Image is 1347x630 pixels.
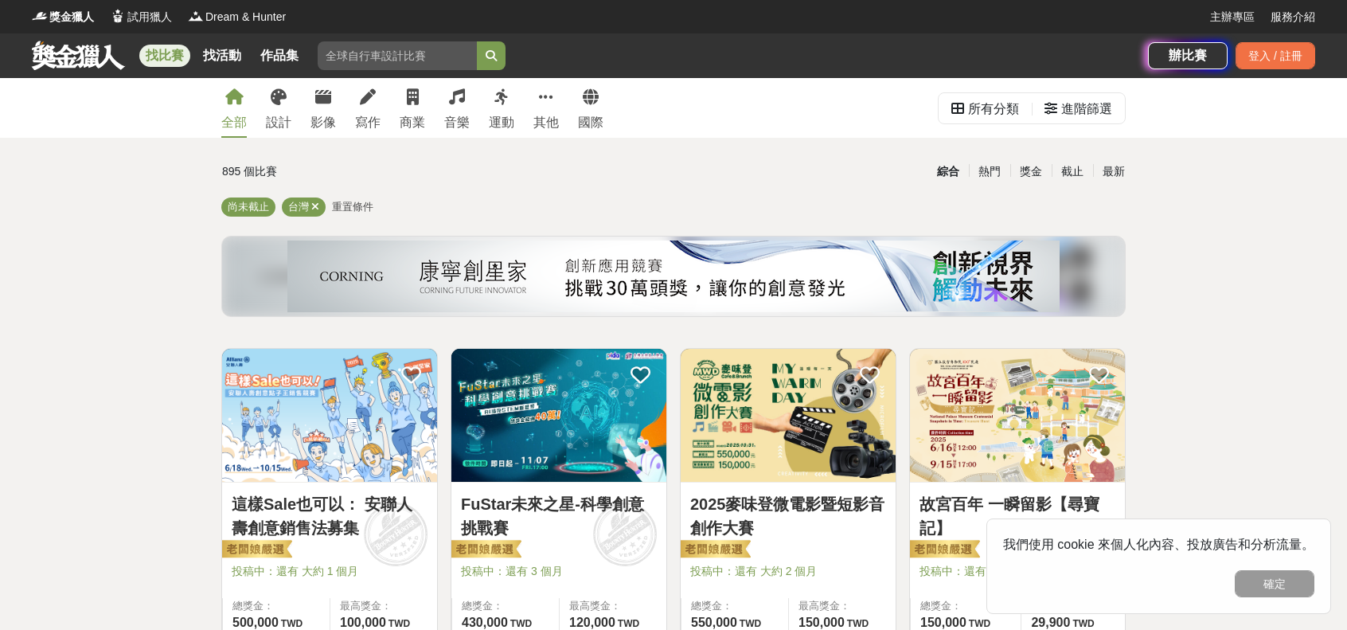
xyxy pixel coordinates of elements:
img: Cover Image [222,349,437,482]
img: 老闆娘嚴選 [677,539,751,562]
a: 這樣Sale也可以： 安聯人壽創意銷售法募集 [232,492,428,540]
div: 所有分類 [968,93,1019,125]
div: 獎金 [1010,158,1052,186]
a: 2025麥味登微電影暨短影音創作大賽 [690,492,886,540]
img: 老闆娘嚴選 [448,539,521,562]
span: 重置條件 [332,201,373,213]
span: 尚未截止 [228,201,269,213]
span: 最高獎金： [569,598,657,614]
span: 獎金獵人 [49,9,94,25]
img: Cover Image [681,349,896,482]
span: 投稿中：還有 大約 2 個月 [690,563,886,580]
a: 音樂 [444,78,470,138]
span: 台灣 [288,201,309,213]
a: 故宮百年 一瞬留影【尋寶記】 [919,492,1115,540]
div: 運動 [489,113,514,132]
div: 寫作 [355,113,381,132]
img: 老闆娘嚴選 [907,539,980,562]
span: 最高獎金： [798,598,886,614]
div: 熱門 [969,158,1010,186]
div: 其他 [533,113,559,132]
div: 國際 [578,113,603,132]
a: 設計 [266,78,291,138]
span: TWD [510,618,532,629]
span: 投稿中：還有 4 天 [919,563,1115,580]
span: 總獎金： [232,598,320,614]
div: 設計 [266,113,291,132]
span: 120,000 [569,616,615,629]
img: Logo [110,8,126,24]
div: 截止 [1052,158,1093,186]
img: 450e0687-a965-40c0-abf0-84084e733638.png [287,241,1060,312]
a: 作品集 [254,45,305,67]
a: 辦比賽 [1148,42,1228,69]
a: 運動 [489,78,514,138]
a: Logo獎金獵人 [32,9,94,25]
div: 登入 / 註冊 [1236,42,1315,69]
a: 國際 [578,78,603,138]
div: 綜合 [927,158,969,186]
a: FuStar未來之星-科學創意挑戰賽 [461,492,657,540]
img: 老闆娘嚴選 [219,539,292,562]
span: TWD [740,618,761,629]
a: 找比賽 [139,45,190,67]
span: Dream & Hunter [205,9,286,25]
div: 商業 [400,113,425,132]
span: TWD [1072,618,1094,629]
a: 找活動 [197,45,248,67]
span: 投稿中：還有 3 個月 [461,563,657,580]
span: 100,000 [340,616,386,629]
span: 總獎金： [920,598,1011,614]
span: 29,900 [1031,616,1070,629]
a: 寫作 [355,78,381,138]
a: 服務介紹 [1271,9,1315,25]
img: Logo [32,8,48,24]
span: 550,000 [691,616,737,629]
span: 最高獎金： [340,598,428,614]
span: TWD [388,618,410,629]
button: 確定 [1235,570,1314,597]
span: 試用獵人 [127,9,172,25]
a: 商業 [400,78,425,138]
span: TWD [281,618,303,629]
a: 影像 [310,78,336,138]
span: TWD [969,618,990,629]
div: 最新 [1093,158,1134,186]
div: 進階篩選 [1061,93,1112,125]
span: 150,000 [920,616,966,629]
a: 主辦專區 [1210,9,1255,25]
span: TWD [618,618,639,629]
img: Cover Image [451,349,666,482]
span: 我們使用 cookie 來個人化內容、投放廣告和分析流量。 [1003,538,1314,551]
input: 全球自行車設計比賽 [318,41,477,70]
a: 全部 [221,78,247,138]
span: 投稿中：還有 大約 1 個月 [232,563,428,580]
a: 其他 [533,78,559,138]
div: 影像 [310,113,336,132]
img: Cover Image [910,349,1125,482]
a: LogoDream & Hunter [188,9,286,25]
span: TWD [847,618,869,629]
div: 音樂 [444,113,470,132]
div: 895 個比賽 [222,158,522,186]
span: 總獎金： [691,598,779,614]
span: 總獎金： [462,598,549,614]
span: 430,000 [462,616,508,629]
span: 500,000 [232,616,279,629]
div: 全部 [221,113,247,132]
img: Logo [188,8,204,24]
a: Logo試用獵人 [110,9,172,25]
span: 150,000 [798,616,845,629]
